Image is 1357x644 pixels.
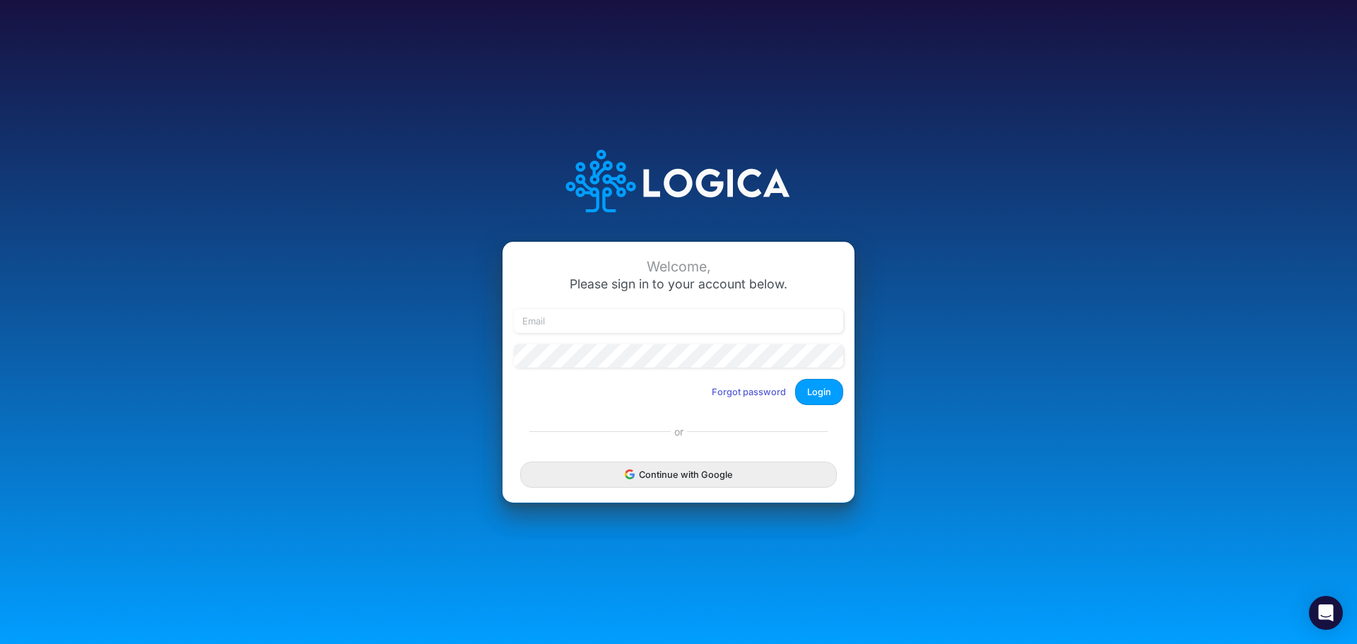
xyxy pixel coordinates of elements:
[1309,596,1343,630] div: Open Intercom Messenger
[520,462,837,488] button: Continue with Google
[703,380,795,404] button: Forgot password
[570,276,787,291] span: Please sign in to your account below.
[514,259,843,275] div: Welcome,
[795,379,843,405] button: Login
[514,309,843,333] input: Email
